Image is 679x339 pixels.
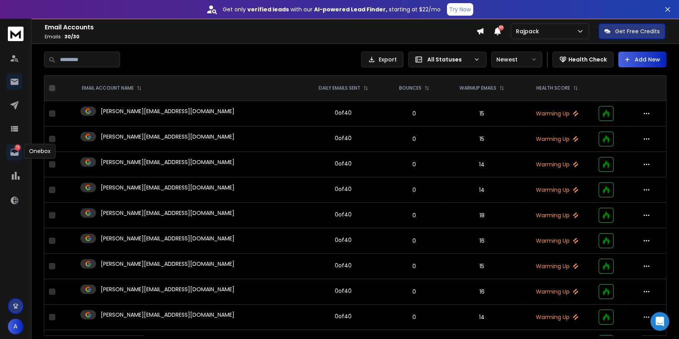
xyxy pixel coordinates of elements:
[525,110,589,117] p: Warming Up
[45,34,476,40] p: Emails :
[8,27,24,41] img: logo
[443,254,521,279] td: 15
[447,3,473,16] button: Try Now
[525,211,589,219] p: Warming Up
[247,5,289,13] strong: verified leads
[335,261,352,269] div: 0 of 40
[443,126,521,152] td: 15
[390,262,439,270] p: 0
[390,313,439,321] p: 0
[525,313,589,321] p: Warming Up
[7,144,22,160] a: 16
[443,177,521,203] td: 14
[101,158,234,166] p: [PERSON_NAME][EMAIL_ADDRESS][DOMAIN_NAME]
[101,107,234,115] p: [PERSON_NAME][EMAIL_ADDRESS][DOMAIN_NAME]
[525,237,589,245] p: Warming Up
[427,56,470,63] p: All Statuses
[24,144,56,159] div: Onebox
[390,135,439,143] p: 0
[390,288,439,296] p: 0
[443,305,521,330] td: 14
[443,228,521,254] td: 16
[618,52,666,67] button: Add New
[525,288,589,296] p: Warming Up
[45,23,476,32] h1: Email Accounts
[568,56,607,63] p: Health Check
[335,211,352,218] div: 0 of 40
[443,101,521,126] td: 15
[101,234,234,242] p: [PERSON_NAME][EMAIL_ADDRESS][DOMAIN_NAME]
[335,287,352,295] div: 0 of 40
[101,285,234,293] p: [PERSON_NAME][EMAIL_ADDRESS][DOMAIN_NAME]
[335,236,352,244] div: 0 of 40
[15,144,21,151] p: 16
[101,209,234,217] p: [PERSON_NAME][EMAIL_ADDRESS][DOMAIN_NAME]
[8,319,24,334] button: A
[525,186,589,194] p: Warming Up
[361,52,403,67] button: Export
[443,279,521,305] td: 16
[650,312,669,331] div: Open Intercom Messenger
[390,186,439,194] p: 0
[390,211,439,219] p: 0
[64,33,80,40] span: 30 / 30
[599,23,665,39] button: Get Free Credits
[314,5,387,13] strong: AI-powered Lead Finder,
[525,160,589,168] p: Warming Up
[443,152,521,177] td: 14
[443,203,521,228] td: 18
[449,5,471,13] p: Try Now
[223,5,441,13] p: Get only with our starting at $22/mo
[525,135,589,143] p: Warming Up
[390,160,439,168] p: 0
[101,184,234,191] p: [PERSON_NAME][EMAIL_ADDRESS][DOMAIN_NAME]
[101,311,234,319] p: [PERSON_NAME][EMAIL_ADDRESS][DOMAIN_NAME]
[335,185,352,193] div: 0 of 40
[101,133,234,141] p: [PERSON_NAME][EMAIL_ADDRESS][DOMAIN_NAME]
[390,110,439,117] p: 0
[101,260,234,268] p: [PERSON_NAME][EMAIL_ADDRESS][DOMAIN_NAME]
[525,262,589,270] p: Warming Up
[516,27,542,35] p: Rajpack
[335,312,352,320] div: 0 of 40
[390,237,439,245] p: 0
[335,160,352,168] div: 0 of 40
[82,85,142,91] div: EMAIL ACCOUNT NAME
[459,85,496,91] p: WARMUP EMAILS
[615,27,660,35] p: Get Free Credits
[335,134,352,142] div: 0 of 40
[552,52,614,67] button: Health Check
[319,85,360,91] p: DAILY EMAILS SENT
[491,52,542,67] button: Newest
[536,85,570,91] p: HEALTH SCORE
[399,85,421,91] p: BOUNCES
[498,25,504,31] span: 50
[335,109,352,117] div: 0 of 40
